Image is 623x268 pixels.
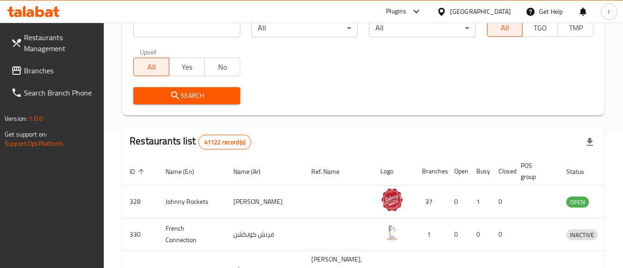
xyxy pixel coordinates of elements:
span: Yes [173,60,201,74]
span: r [608,6,610,17]
a: Support.OpsPlatform [5,137,63,149]
span: 41122 record(s) [199,138,251,147]
th: Closed [491,157,513,185]
button: Yes [169,58,205,76]
h2: Restaurants list [130,134,251,149]
td: 330 [122,218,158,251]
button: TGO [522,18,558,37]
td: 0 [447,185,469,218]
div: [GEOGRAPHIC_DATA] [450,6,511,17]
button: TMP [558,18,593,37]
span: Ref. Name [311,166,351,177]
span: All [137,60,166,74]
td: 1 [469,185,491,218]
button: Search [133,87,240,104]
span: ID [130,166,147,177]
span: Version: [5,113,27,125]
a: Branches [4,60,104,82]
td: Johnny Rockets [158,185,226,218]
th: Busy [469,157,491,185]
a: Search Branch Phone [4,82,104,104]
th: Branches [415,157,447,185]
span: Status [566,166,596,177]
td: [PERSON_NAME] [226,185,304,218]
a: Restaurants Management [4,26,104,60]
div: INACTIVE [566,229,598,240]
img: French Connection [380,221,403,244]
span: Branches [24,65,97,76]
span: TMP [562,21,590,35]
td: 0 [469,218,491,251]
span: Get support on: [5,128,47,140]
span: No [208,60,237,74]
div: OPEN [566,197,589,208]
button: No [204,58,240,76]
td: 328 [122,185,158,218]
span: POS group [521,160,548,182]
span: TGO [526,21,554,35]
button: All [133,58,169,76]
input: Search for restaurant name or ID.. [133,19,240,37]
label: Upsell [140,48,157,55]
span: Search Branch Phone [24,87,97,98]
td: 0 [447,218,469,251]
span: Name (En) [166,166,206,177]
div: Total records count [198,135,251,149]
span: INACTIVE [566,230,598,240]
div: All [369,19,475,37]
button: All [487,18,523,37]
span: All [491,21,519,35]
span: Name (Ar) [233,166,273,177]
div: Plugins [386,6,406,17]
div: Export file [579,131,601,153]
th: Logo [373,157,415,185]
td: French Connection [158,218,226,251]
td: 1 [415,218,447,251]
th: Open [447,157,469,185]
td: فرنش كونكشن [226,218,304,251]
td: 37 [415,185,447,218]
td: 0 [491,185,513,218]
img: Johnny Rockets [380,188,403,211]
td: 0 [491,218,513,251]
span: 1.0.0 [29,113,43,125]
span: OPEN [566,197,589,208]
span: Restaurants Management [24,32,97,54]
div: All [251,19,358,37]
span: Search [141,90,232,101]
